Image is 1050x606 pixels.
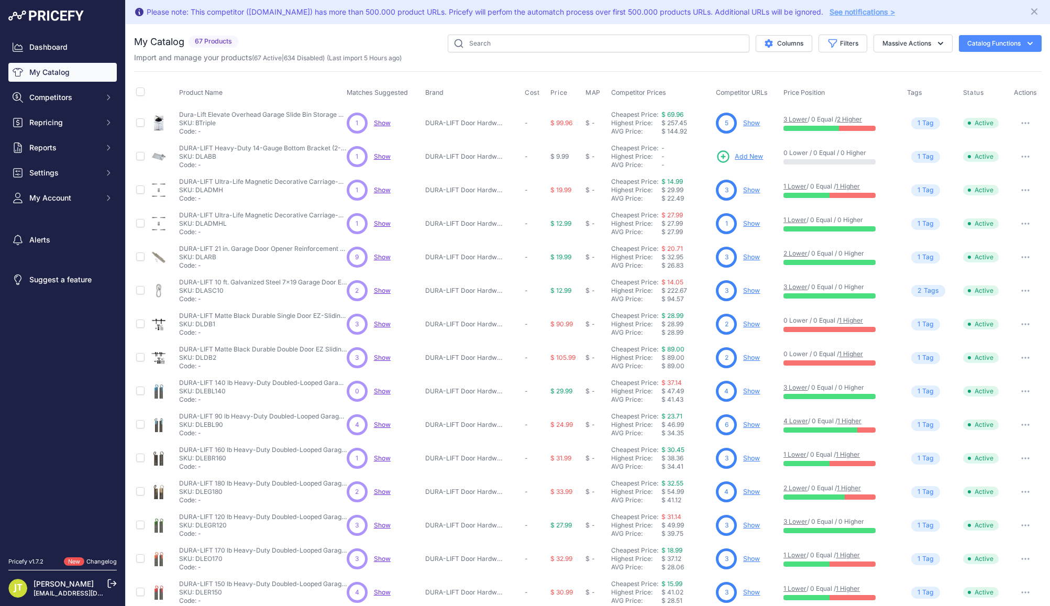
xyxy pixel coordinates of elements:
[34,579,94,588] a: [PERSON_NAME]
[374,152,391,160] a: Show
[963,151,999,162] span: Active
[963,118,999,128] span: Active
[611,446,658,454] a: Cheapest Price:
[611,144,658,152] a: Cheapest Price:
[29,193,98,203] span: My Account
[374,421,391,428] a: Show
[8,230,117,249] a: Alerts
[550,354,576,361] span: $ 105.99
[661,178,683,185] a: $ 14.99
[611,354,661,362] div: Highest Price:
[590,287,595,295] div: -
[550,320,573,328] span: $ 90.99
[743,555,760,563] a: Show
[374,488,391,495] a: Show
[743,387,760,395] a: Show
[836,182,860,190] a: 1 Higher
[585,89,603,97] button: MAP
[8,113,117,132] button: Repricing
[525,219,528,227] span: -
[963,285,999,296] span: Active
[611,127,661,136] div: AVG Price:
[661,328,712,337] div: $ 28.99
[355,252,359,262] span: 9
[374,320,391,328] span: Show
[179,278,347,287] p: DURA-LIFT 10 ft. Galvanized Steel 7x19 Garage Door Extension Spring Safety Cable (2-Pack)-DLASC10
[1014,89,1037,96] span: Actions
[550,219,571,227] span: $ 12.99
[783,283,897,291] p: / 0 Equal / 0 Higher
[743,588,760,596] a: Show
[724,387,728,396] span: 4
[837,484,861,492] a: 1 Higher
[179,186,347,194] p: SKU: DLADMH
[29,117,98,128] span: Repricing
[819,35,867,52] button: Filters
[836,551,860,559] a: 1 Higher
[374,287,391,294] a: Show
[179,89,223,96] span: Product Name
[836,585,860,592] a: 1 Higher
[836,450,860,458] a: 1 Higher
[374,253,391,261] a: Show
[661,111,683,118] a: $ 69.96
[783,216,806,224] a: 1 Lower
[374,219,391,227] a: Show
[911,218,940,230] span: Tag
[585,354,590,362] div: $
[661,152,665,160] span: -
[179,354,347,362] p: SKU: DLDB2
[254,54,282,62] a: 67 Active
[611,479,658,487] a: Cheapest Price:
[611,362,661,370] div: AVG Price:
[590,253,595,261] div: -
[918,152,920,162] span: 1
[179,161,347,169] p: Code: -
[911,151,940,163] span: Tag
[725,219,728,228] span: 1
[179,194,347,203] p: Code: -
[959,35,1042,52] button: Catalog Functions
[611,178,658,185] a: Cheapest Price:
[661,354,684,361] span: $ 89.00
[179,253,347,261] p: SKU: DLARB
[783,115,897,124] p: / 0 Equal /
[839,350,863,358] a: 1 Higher
[611,513,658,521] a: Cheapest Price:
[355,319,359,329] span: 3
[907,89,922,96] span: Tags
[725,252,728,262] span: 3
[585,89,601,97] span: MAP
[918,185,920,195] span: 1
[611,345,658,353] a: Cheapest Price:
[356,219,358,228] span: 1
[743,119,760,127] a: Show
[374,555,391,563] span: Show
[611,119,661,127] div: Highest Price:
[590,152,595,161] div: -
[611,211,658,219] a: Cheapest Price:
[374,119,391,127] span: Show
[661,379,682,387] a: $ 37.14
[611,328,661,337] div: AVG Price:
[918,286,922,296] span: 2
[661,228,712,236] div: $ 27.99
[425,320,504,328] p: DURA-LIFT Door Hardware
[179,119,347,127] p: SKU: BTriple
[783,249,897,258] p: / 0 Equal / 0 Higher
[611,152,661,161] div: Highest Price:
[525,354,528,361] span: -
[525,152,528,160] span: -
[743,186,760,194] a: Show
[374,186,391,194] span: Show
[34,589,143,597] a: [EMAIL_ADDRESS][DOMAIN_NAME]
[1029,4,1042,17] button: Close
[8,38,117,545] nav: Sidebar
[179,144,347,152] p: DURA-LIFT Heavy-Duty 14-Gauge Bottom Bracket (2-Pack)-DLBB
[963,89,986,97] button: Status
[661,194,712,203] div: $ 22.49
[179,345,347,354] p: DURA-LIFT Matte Black Durable Double Door EZ Sliding Steel Track Barn Door Hardware Kit-DLDB2
[284,54,323,62] a: 634 Disabled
